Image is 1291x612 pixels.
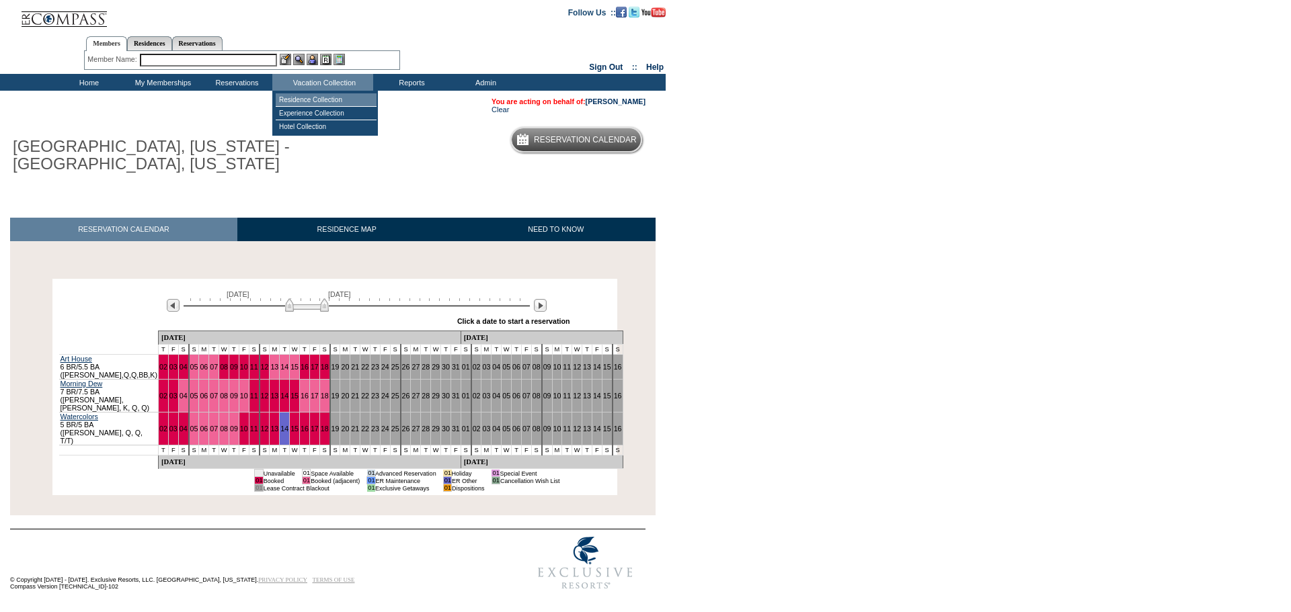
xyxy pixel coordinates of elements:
[272,74,373,91] td: Vacation Collection
[380,445,390,455] td: F
[319,445,329,455] td: S
[200,425,208,433] a: 06
[290,445,300,455] td: W
[319,345,329,355] td: S
[553,392,561,400] a: 10
[309,445,319,455] td: F
[370,345,381,355] td: T
[482,392,490,400] a: 03
[260,345,270,355] td: S
[367,477,375,484] td: 01
[330,345,340,355] td: S
[290,363,299,371] a: 15
[422,425,430,433] a: 28
[219,445,229,455] td: W
[441,445,451,455] td: T
[572,445,582,455] td: W
[421,345,431,355] td: T
[603,425,611,433] a: 15
[167,299,180,312] img: Previous
[331,425,340,433] a: 19
[563,392,571,400] a: 11
[592,445,602,455] td: F
[270,363,278,371] a: 13
[250,363,258,371] a: 11
[502,363,510,371] a: 05
[502,392,510,400] a: 05
[307,54,318,65] img: Impersonate
[402,425,410,433] a: 26
[10,218,237,241] a: RESERVATION CALENDAR
[169,363,178,371] a: 03
[390,445,400,455] td: S
[603,392,611,400] a: 15
[367,470,375,477] td: 01
[59,412,159,445] td: 5 BR/5 BA ([PERSON_NAME], Q, Q, T/T)
[370,445,381,455] td: T
[462,363,470,371] a: 01
[321,363,329,371] a: 18
[401,445,411,455] td: S
[190,392,198,400] a: 05
[249,345,259,355] td: S
[572,345,582,355] td: W
[582,445,592,455] td: T
[380,345,390,355] td: F
[229,445,239,455] td: T
[613,445,623,455] td: S
[280,445,290,455] td: T
[563,363,571,371] a: 11
[280,363,288,371] a: 14
[209,445,219,455] td: T
[502,445,512,455] td: W
[178,345,188,355] td: S
[360,445,370,455] td: W
[240,392,248,400] a: 10
[237,218,457,241] a: RESIDENCE MAP
[603,363,611,371] a: 15
[230,392,238,400] a: 09
[263,477,295,484] td: Booked
[261,363,269,371] a: 12
[573,392,581,400] a: 12
[311,363,319,371] a: 17
[512,392,520,400] a: 06
[412,392,420,400] a: 27
[401,345,411,355] td: S
[309,345,319,355] td: F
[61,380,103,388] a: Morning Dew
[492,470,500,477] td: 01
[341,425,349,433] a: 20
[124,74,198,91] td: My Memberships
[280,54,291,65] img: b_edit.gif
[629,7,639,17] img: Follow us on Twitter
[158,455,461,469] td: [DATE]
[381,425,389,433] a: 24
[361,392,369,400] a: 22
[350,345,360,355] td: T
[180,425,188,433] a: 04
[240,425,248,433] a: 10
[190,425,198,433] a: 05
[334,54,345,65] img: b_calculator.gif
[632,62,637,72] span: ::
[512,425,520,433] a: 06
[461,331,623,345] td: [DATE]
[371,392,379,400] a: 23
[614,425,622,433] a: 16
[373,74,447,91] td: Reports
[522,363,531,371] a: 07
[178,445,188,455] td: S
[61,412,98,421] a: Watercolors
[543,425,551,433] a: 09
[172,36,223,50] a: Reservations
[293,54,305,65] img: View
[341,392,349,400] a: 20
[276,93,377,107] td: Residence Collection
[482,363,490,371] a: 03
[159,392,167,400] a: 02
[442,425,450,433] a: 30
[311,470,360,477] td: Space Available
[614,392,622,400] a: 16
[432,392,440,400] a: 29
